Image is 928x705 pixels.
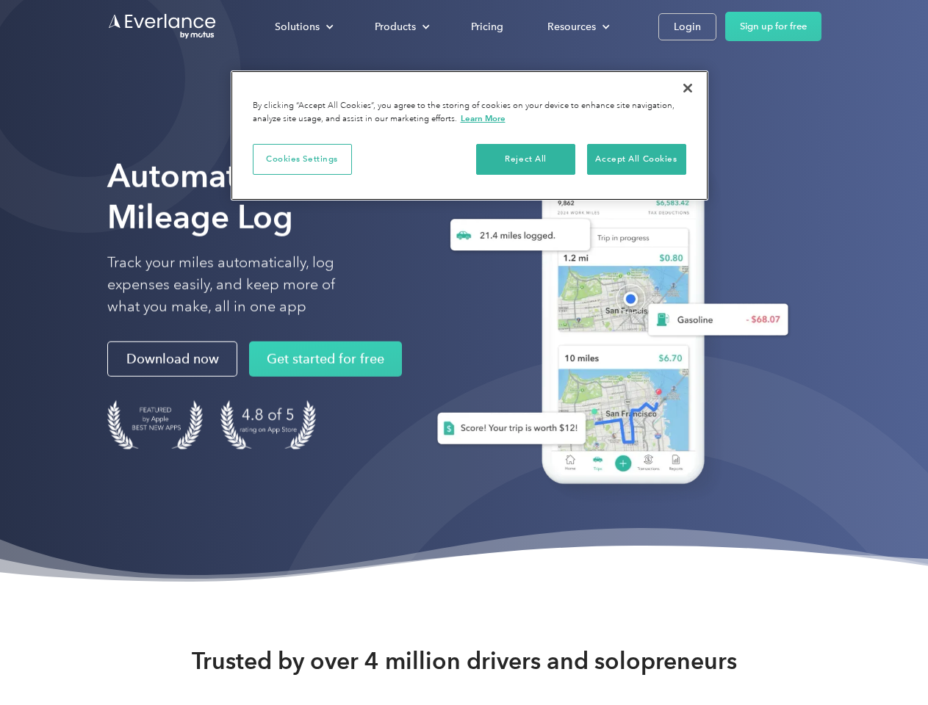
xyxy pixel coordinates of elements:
div: By clicking “Accept All Cookies”, you agree to the storing of cookies on your device to enhance s... [253,100,686,126]
img: 4.9 out of 5 stars on the app store [220,400,316,449]
a: Go to homepage [107,12,217,40]
strong: Trusted by over 4 million drivers and solopreneurs [192,646,737,676]
div: Resources [547,18,596,36]
div: Cookie banner [231,70,708,200]
div: Solutions [275,18,320,36]
a: Get started for free [249,341,402,377]
p: Track your miles automatically, log expenses easily, and keep more of what you make, all in one app [107,252,370,318]
div: Solutions [260,14,345,40]
div: Pricing [471,18,503,36]
button: Cookies Settings [253,144,352,175]
button: Close [672,72,704,104]
a: Sign up for free [725,12,821,41]
button: Accept All Cookies [587,144,686,175]
a: Login [658,13,716,40]
div: Products [375,18,416,36]
div: Products [360,14,442,40]
a: More information about your privacy, opens in a new tab [461,113,506,123]
div: Privacy [231,70,708,200]
div: Resources [533,14,622,40]
a: Download now [107,341,237,377]
img: Badge for Featured by Apple Best New Apps [107,400,203,449]
a: Pricing [456,14,518,40]
div: Login [674,18,701,36]
img: Everlance, mileage tracker app, expense tracking app [414,140,800,506]
button: Reject All [476,144,575,175]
